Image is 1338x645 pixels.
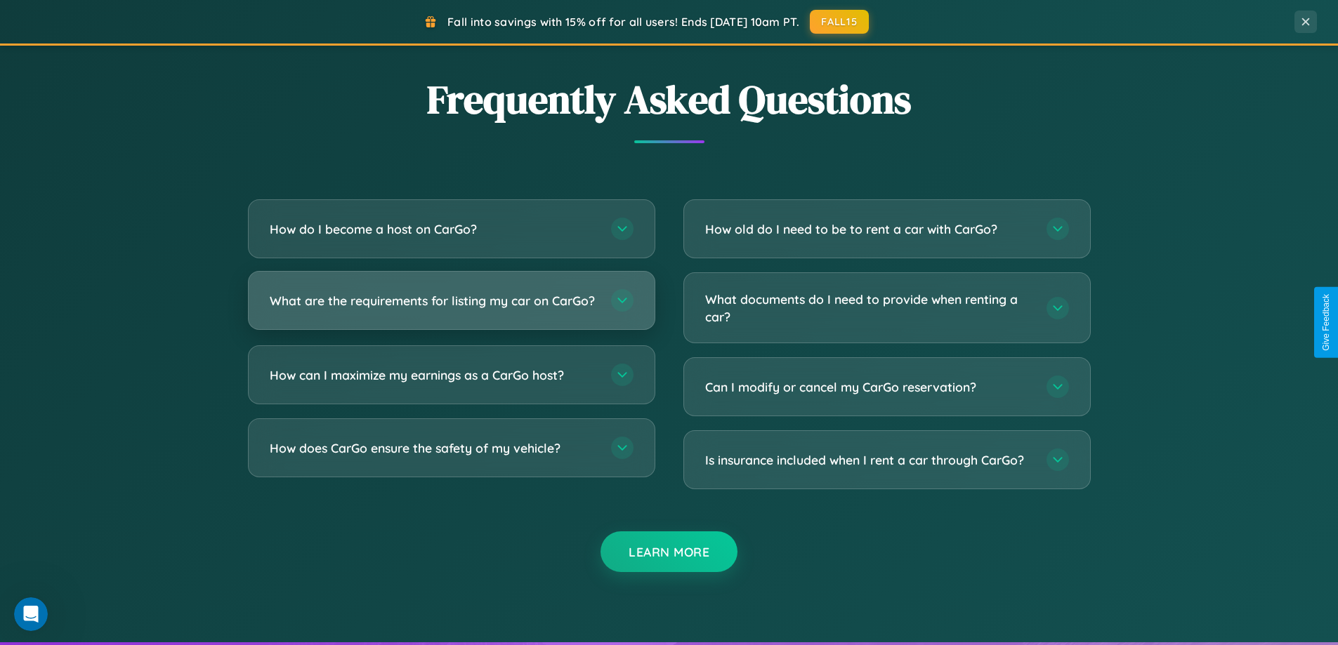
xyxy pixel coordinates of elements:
h3: How old do I need to be to rent a car with CarGo? [705,220,1032,238]
h2: Frequently Asked Questions [248,72,1091,126]
h3: How do I become a host on CarGo? [270,220,597,238]
button: FALL15 [810,10,869,34]
h3: How does CarGo ensure the safety of my vehicle? [270,439,597,457]
span: Fall into savings with 15% off for all users! Ends [DATE] 10am PT. [447,15,799,29]
div: Give Feedback [1321,294,1331,351]
iframe: Intercom live chat [14,597,48,631]
h3: What are the requirements for listing my car on CarGo? [270,292,597,310]
h3: Can I modify or cancel my CarGo reservation? [705,378,1032,396]
h3: How can I maximize my earnings as a CarGo host? [270,366,597,384]
h3: Is insurance included when I rent a car through CarGo? [705,451,1032,469]
button: Learn More [601,531,737,572]
h3: What documents do I need to provide when renting a car? [705,291,1032,325]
